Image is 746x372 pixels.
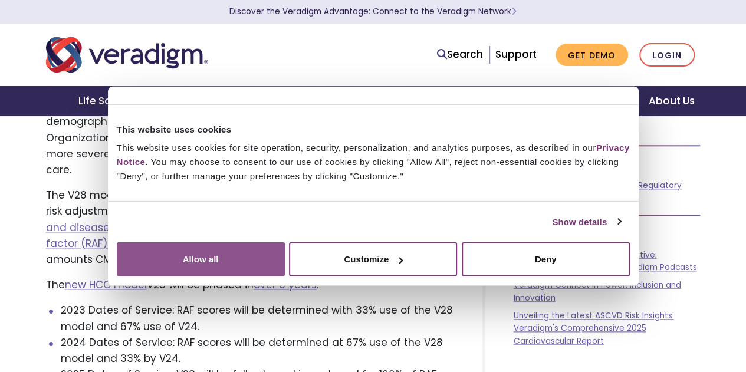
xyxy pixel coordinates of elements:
[117,242,285,276] button: Allow all
[46,35,208,74] img: Veradigm logo
[639,43,695,67] a: Login
[117,143,630,167] a: Privacy Notice
[117,122,630,136] div: This website uses cookies
[65,278,147,292] a: new HCC model
[46,277,454,293] p: The V28 will be phased in :
[552,215,620,229] a: Show details
[46,204,433,234] a: changes to HCC codes, disease mappings, and disease coefficient values
[61,302,454,334] li: 2023 Dates of Service: RAF scores will be determined with 33% use of the V28 model and 67% use of...
[462,242,630,276] button: Deny
[61,335,454,367] li: 2024 Dates of Service: RAF scores will be determined at 67% use of the V28 model and 33% by V24.
[117,141,630,183] div: This website uses cookies for site operation, security, personalization, and analytics purposes, ...
[46,220,426,251] a: changes will impact risk adjustment factor (RAF) scores
[511,6,517,17] span: Learn More
[495,47,537,61] a: Support
[514,279,681,304] a: Veradigm Connect in Power: Inclusion and Innovation
[46,187,454,268] p: The V28 model will significantly change existing methodologies for calculating risk adjustment sc...
[514,310,674,347] a: Unveiling the Latest ASCVD Risk Insights: Veradigm's Comprehensive 2025 Cardiovascular Report
[556,44,628,67] a: Get Demo
[229,6,517,17] a: Discover the Veradigm Advantage: Connect to the Veradigm NetworkLearn More
[634,86,708,116] a: About Us
[64,86,162,116] a: Life Sciences
[437,47,483,62] a: Search
[46,82,454,178] p: Currently, Medicare determines payment amounts for MA plans using on patients’ disease burdens to...
[289,242,457,276] button: Customize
